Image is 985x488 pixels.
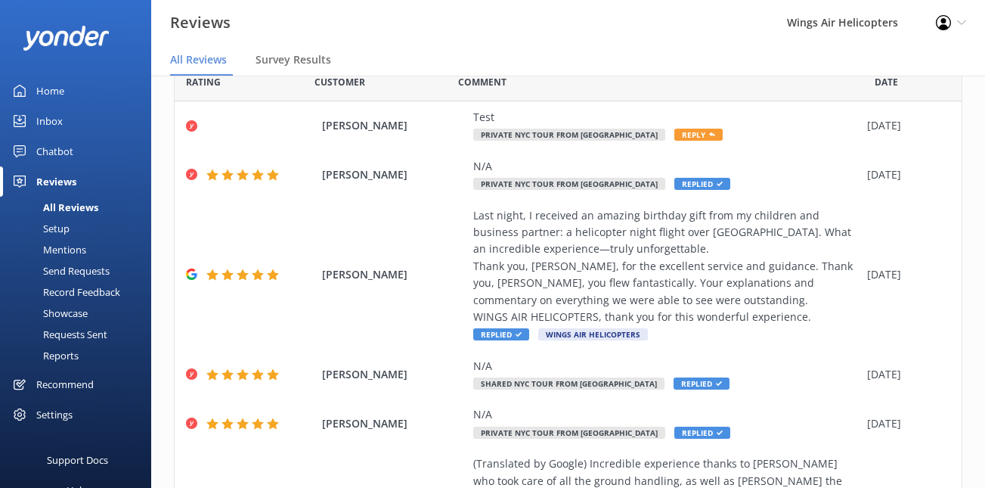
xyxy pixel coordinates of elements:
[322,166,466,183] span: [PERSON_NAME]
[473,358,860,375] div: N/A
[36,166,76,197] div: Reviews
[674,129,723,141] span: Reply
[674,378,729,390] span: Replied
[9,239,86,260] div: Mentions
[36,399,73,430] div: Settings
[867,266,943,283] div: [DATE]
[170,52,227,67] span: All Reviews
[867,415,943,432] div: [DATE]
[473,207,860,326] div: Last night, I received an amazing birthday gift from my children and business partner: a helicopt...
[867,366,943,383] div: [DATE]
[473,427,665,439] span: Private NYC Tour from [GEOGRAPHIC_DATA]
[538,328,648,340] span: Wings Air Helicopters
[674,427,730,439] span: Replied
[36,76,64,106] div: Home
[473,158,860,175] div: N/A
[322,117,466,134] span: [PERSON_NAME]
[9,239,151,260] a: Mentions
[9,303,88,324] div: Showcase
[170,11,231,35] h3: Reviews
[322,266,466,283] span: [PERSON_NAME]
[9,218,151,239] a: Setup
[9,197,98,218] div: All Reviews
[314,75,365,89] span: Date
[867,117,943,134] div: [DATE]
[9,197,151,218] a: All Reviews
[9,218,70,239] div: Setup
[473,406,860,423] div: N/A
[47,445,108,475] div: Support Docs
[867,166,943,183] div: [DATE]
[875,75,898,89] span: Date
[473,178,665,190] span: Private NYC Tour from [GEOGRAPHIC_DATA]
[473,328,529,340] span: Replied
[9,324,107,345] div: Requests Sent
[23,26,110,51] img: yonder-white-logo.png
[9,281,120,303] div: Record Feedback
[256,52,331,67] span: Survey Results
[9,345,151,366] a: Reports
[9,303,151,324] a: Showcase
[322,366,466,383] span: [PERSON_NAME]
[9,260,110,281] div: Send Requests
[36,136,73,166] div: Chatbot
[36,106,63,136] div: Inbox
[473,129,665,141] span: Private NYC Tour from [GEOGRAPHIC_DATA]
[186,75,221,89] span: Date
[674,178,730,190] span: Replied
[473,378,664,390] span: Shared NYC Tour from [GEOGRAPHIC_DATA]
[9,345,79,366] div: Reports
[473,109,860,126] div: Test
[9,281,151,303] a: Record Feedback
[36,369,94,399] div: Recommend
[322,415,466,432] span: [PERSON_NAME]
[458,75,506,89] span: Question
[9,260,151,281] a: Send Requests
[9,324,151,345] a: Requests Sent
